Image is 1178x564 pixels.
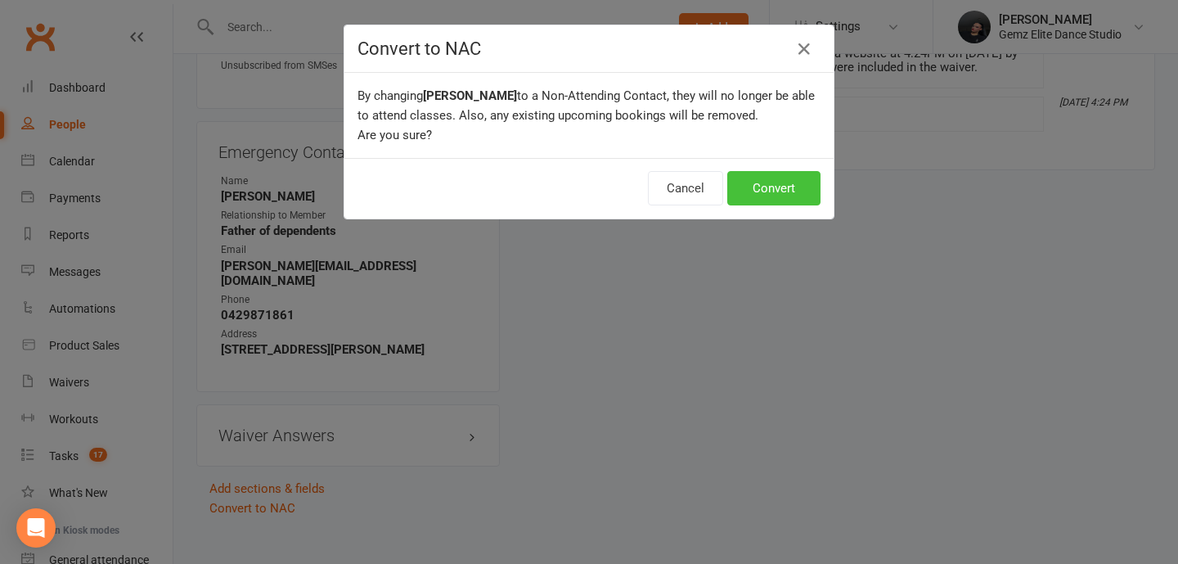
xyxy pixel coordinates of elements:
[648,171,723,205] button: Cancel
[16,508,56,548] div: Open Intercom Messenger
[423,88,517,103] b: [PERSON_NAME]
[344,73,834,158] div: By changing to a Non-Attending Contact, they will no longer be able to attend classes. Also, any ...
[727,171,821,205] button: Convert
[357,38,821,59] h4: Convert to NAC
[791,36,817,62] button: Close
